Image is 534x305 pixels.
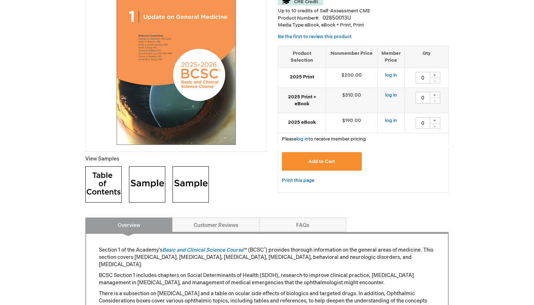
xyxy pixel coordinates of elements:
div: 02850013U [323,15,351,22]
sup: ® [264,247,266,251]
strong: Media Type: [278,22,305,28]
strong: 2025 Print + eBook [282,94,322,107]
input: Qty [416,72,430,84]
p: eBook, eBook + Print, Print [278,22,449,29]
span: Please to receive member pricing [282,136,366,142]
div: - [429,98,440,103]
th: Member Price [377,46,404,68]
div: + [429,117,440,123]
input: Qty [416,92,430,103]
a: log in [385,92,397,98]
img: Click to view [173,166,209,203]
p: View Samples [85,155,267,163]
p: Section 1 of the Academy's ™ (BCSC ) provides thorough information on the general areas of medici... [99,247,435,268]
a: Basic and Clinical Science Course [162,247,243,253]
th: Qty [404,46,448,68]
span: Add to Cart [308,159,335,164]
div: + [429,72,440,78]
div: - [429,123,440,129]
img: Click to view [85,166,122,203]
th: Nonmember Price [326,46,378,68]
td: $190.00 [326,113,378,133]
a: log in [385,72,397,78]
a: Overview [85,217,173,232]
a: log in [385,118,397,123]
div: - [429,78,440,84]
div: + [429,92,440,98]
li: Up to 10 credits of Self-Assessment CME [278,8,449,15]
strong: 2025 Print [282,74,322,81]
img: Click to view [129,166,165,203]
a: Print this page [282,176,314,185]
strong: Product Number [278,15,320,21]
td: $200.00 [326,68,378,88]
th: Product Selection [278,46,326,68]
td: $310.00 [326,88,378,113]
a: FAQs [259,217,346,232]
button: Add to Cart [282,152,362,171]
a: Customer Reviews [172,217,259,232]
input: Qty [416,117,430,129]
p: BCSC Section 1 includes chapters on Social Determinants of Health (SDOH), research to improve cli... [99,272,435,286]
strong: 2025 eBook [282,119,322,126]
a: Be the first to review this product [278,34,352,40]
a: log in [296,136,308,142]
